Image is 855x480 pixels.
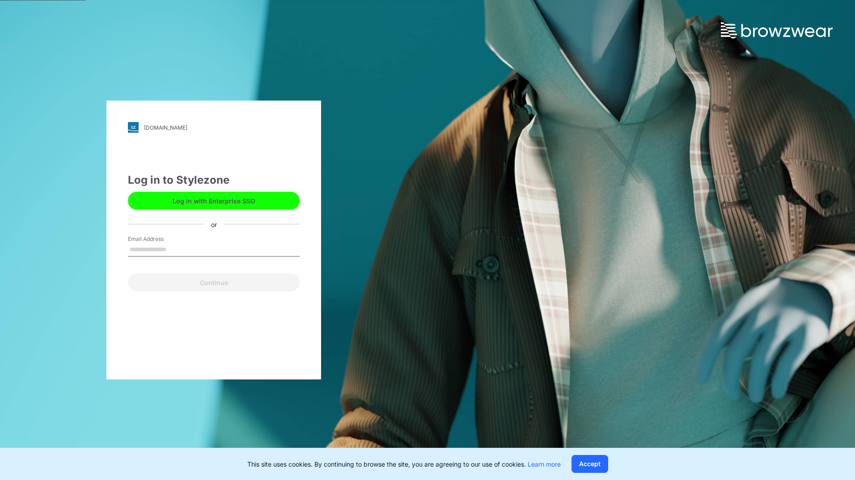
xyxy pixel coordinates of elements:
[247,459,561,469] p: This site uses cookies. By continuing to browse the site, you are agreeing to our use of cookies.
[128,172,300,188] div: Log in to Stylezone
[128,192,300,210] button: Log in with Enterprise SSO
[204,219,224,229] div: or
[528,460,561,468] a: Learn more
[721,22,833,38] img: browzwear-logo.73288ffb.svg
[571,455,608,473] button: Accept
[128,122,139,133] img: svg+xml;base64,PHN2ZyB3aWR0aD0iMjgiIGhlaWdodD0iMjgiIHZpZXdCb3g9IjAgMCAyOCAyOCIgZmlsbD0ibm9uZSIgeG...
[128,235,190,243] label: Email Address
[128,122,300,133] a: [DOMAIN_NAME]
[144,124,187,131] div: [DOMAIN_NAME]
